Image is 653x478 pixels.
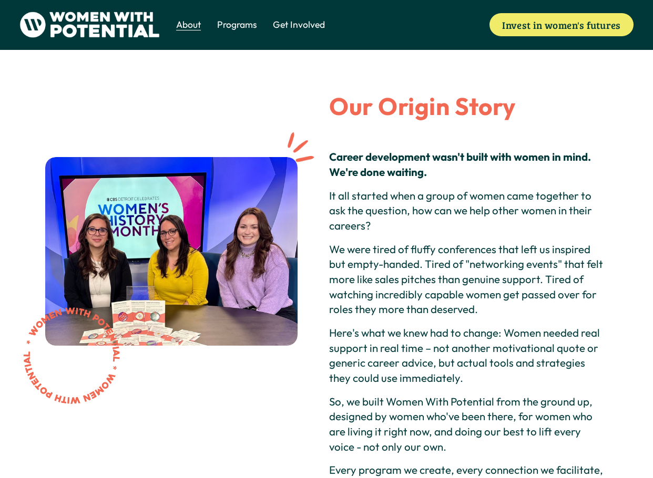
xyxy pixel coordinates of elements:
[329,150,593,179] strong: Career development wasn't built with women in mind. We're done waiting.
[329,394,607,455] p: So, we built Women With Potential from the ground up, designed by women who've been there, for wo...
[489,13,634,36] a: Invest in women's futures
[176,17,201,32] a: folder dropdown
[329,189,607,234] p: It all started when a group of women came together to ask the question, how can we help other wom...
[329,326,607,386] p: Here's what we knew had to change: Women needed real support in real time – not another motivatio...
[329,242,607,317] p: We were tired of fluffy conferences that left us inspired but empty-handed. Tired of "networking ...
[217,17,257,32] a: folder dropdown
[273,18,325,31] span: Get Involved
[273,17,325,32] a: folder dropdown
[176,18,201,31] span: About
[217,18,257,31] span: Programs
[19,12,160,38] img: Women With Potential
[329,91,515,121] strong: Our Origin Story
